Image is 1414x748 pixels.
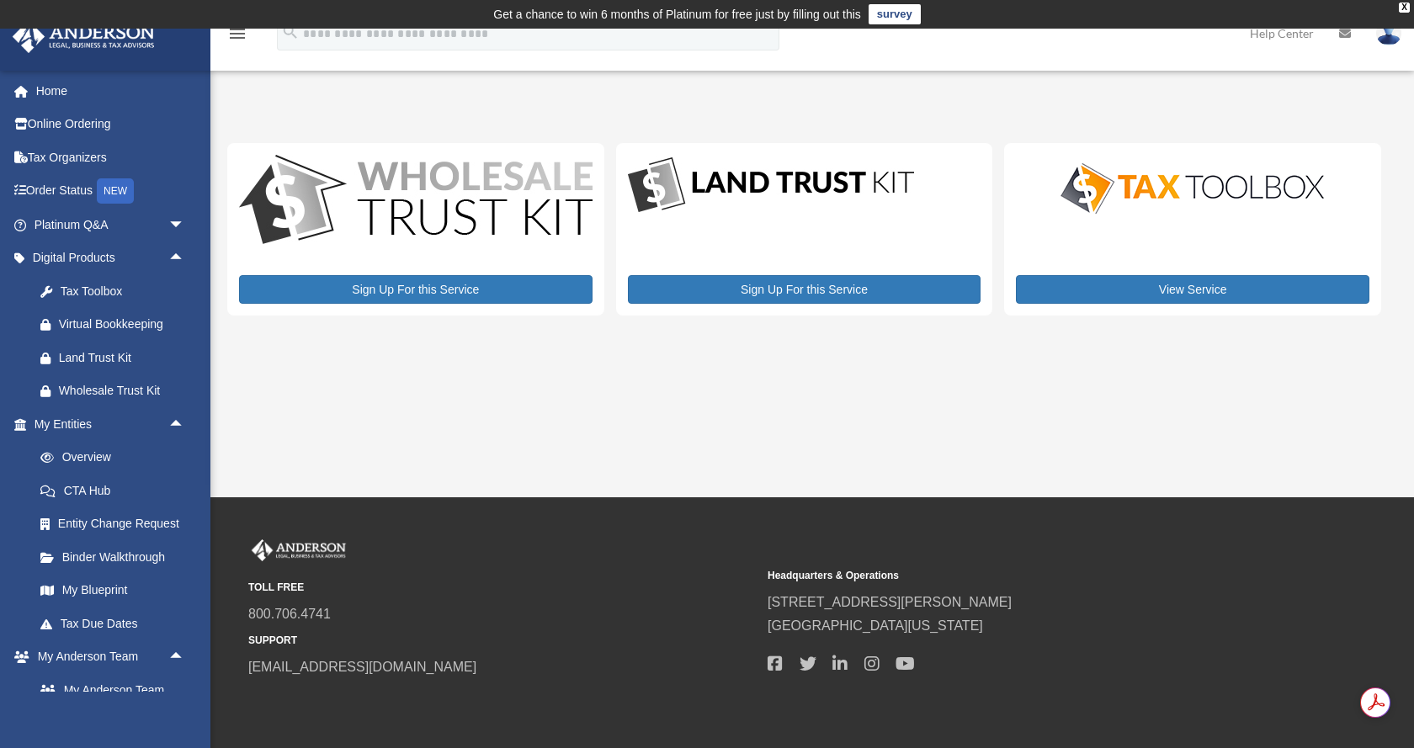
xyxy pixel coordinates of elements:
a: Tax Due Dates [24,607,210,640]
img: User Pic [1376,21,1401,45]
a: [EMAIL_ADDRESS][DOMAIN_NAME] [248,660,476,674]
i: search [281,23,300,41]
a: 800.706.4741 [248,607,331,621]
a: Platinum Q&Aarrow_drop_down [12,208,210,241]
a: Online Ordering [12,108,210,141]
div: NEW [97,178,134,204]
a: [GEOGRAPHIC_DATA][US_STATE] [768,618,983,633]
div: Virtual Bookkeeping [59,314,181,335]
a: Binder Walkthrough [24,540,210,574]
a: My Anderson Teamarrow_drop_up [12,640,210,674]
a: Home [12,74,210,108]
span: arrow_drop_up [168,407,202,442]
a: survey [869,4,921,24]
span: arrow_drop_down [168,208,202,242]
small: SUPPORT [248,632,756,650]
a: Overview [24,441,210,475]
a: My Blueprint [24,574,210,607]
a: View Service [1016,275,1369,304]
a: My Anderson Team [24,673,210,707]
a: Tax Toolbox [24,274,202,308]
img: Anderson Advisors Platinum Portal [8,20,160,53]
span: arrow_drop_up [168,640,202,675]
a: Tax Organizers [12,141,210,174]
a: Wholesale Trust Kit [24,374,202,408]
a: Order StatusNEW [12,174,210,209]
div: Wholesale Trust Kit [59,380,181,401]
div: Tax Toolbox [59,281,181,302]
a: Digital Productsarrow_drop_up [12,241,202,275]
a: Land Trust Kit [24,341,202,374]
small: TOLL FREE [248,579,756,597]
img: Anderson Advisors Platinum Portal [248,539,349,561]
a: CTA Hub [24,474,210,507]
a: Entity Change Request [24,507,210,541]
img: WS-Trust-Kit-lgo-1.jpg [239,155,593,248]
a: Sign Up For this Service [628,275,981,304]
small: Headquarters & Operations [768,567,1275,585]
a: Virtual Bookkeeping [24,308,202,342]
i: menu [227,24,247,44]
a: [STREET_ADDRESS][PERSON_NAME] [768,595,1012,609]
div: Get a chance to win 6 months of Platinum for free just by filling out this [493,4,861,24]
span: arrow_drop_up [168,241,202,276]
a: My Entitiesarrow_drop_up [12,407,210,441]
a: menu [227,29,247,44]
img: LandTrust_lgo-1.jpg [628,155,914,216]
div: close [1399,3,1410,13]
div: Land Trust Kit [59,347,181,369]
a: Sign Up For this Service [239,275,593,304]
